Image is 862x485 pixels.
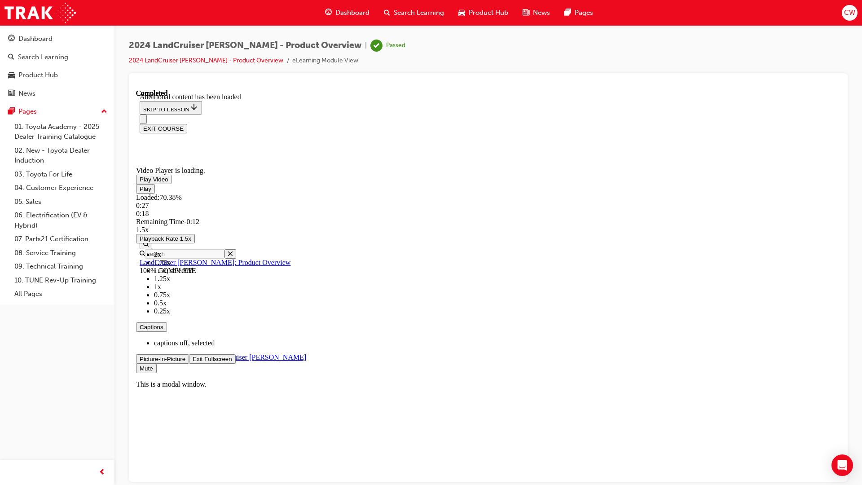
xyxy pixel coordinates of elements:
[4,29,111,103] button: DashboardSearch LearningProduct HubNews
[523,7,529,18] span: news-icon
[575,8,593,18] span: Pages
[386,41,405,50] div: Passed
[8,71,15,79] span: car-icon
[11,181,111,195] a: 04. Customer Experience
[8,53,14,62] span: search-icon
[394,8,444,18] span: Search Learning
[18,88,35,99] div: News
[533,8,550,18] span: News
[129,40,361,51] span: 2024 LandCruiser [PERSON_NAME] - Product Overview
[365,40,367,51] span: |
[18,106,37,117] div: Pages
[831,454,853,476] div: Open Intercom Messenger
[844,8,855,18] span: CW
[129,57,283,64] a: 2024 LandCruiser [PERSON_NAME] - Product Overview
[377,4,451,22] a: search-iconSearch Learning
[370,40,383,52] span: learningRecordVerb_PASS-icon
[842,5,858,21] button: CW
[11,273,111,287] a: 10. TUNE Rev-Up Training
[11,195,111,209] a: 05. Sales
[11,260,111,273] a: 09. Technical Training
[458,7,465,18] span: car-icon
[18,34,53,44] div: Dashboard
[4,103,111,120] button: Pages
[4,31,111,47] a: Dashboard
[4,85,111,102] a: News
[8,108,15,116] span: pages-icon
[11,120,111,144] a: 01. Toyota Academy - 2025 Dealer Training Catalogue
[11,287,111,301] a: All Pages
[515,4,557,22] a: news-iconNews
[11,246,111,260] a: 08. Service Training
[11,232,111,246] a: 07. Parts21 Certification
[4,67,111,84] a: Product Hub
[318,4,377,22] a: guage-iconDashboard
[4,3,76,23] img: Trak
[451,4,515,22] a: car-iconProduct Hub
[384,7,390,18] span: search-icon
[335,8,369,18] span: Dashboard
[99,467,106,478] span: prev-icon
[469,8,508,18] span: Product Hub
[564,7,571,18] span: pages-icon
[292,56,358,66] li: eLearning Module View
[11,208,111,232] a: 06. Electrification (EV & Hybrid)
[101,106,107,118] span: up-icon
[8,35,15,43] span: guage-icon
[11,168,111,181] a: 03. Toyota For Life
[11,144,111,168] a: 02. New - Toyota Dealer Induction
[4,49,111,66] a: Search Learning
[18,70,58,80] div: Product Hub
[325,7,332,18] span: guage-icon
[557,4,600,22] a: pages-iconPages
[18,52,68,62] div: Search Learning
[8,90,15,98] span: news-icon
